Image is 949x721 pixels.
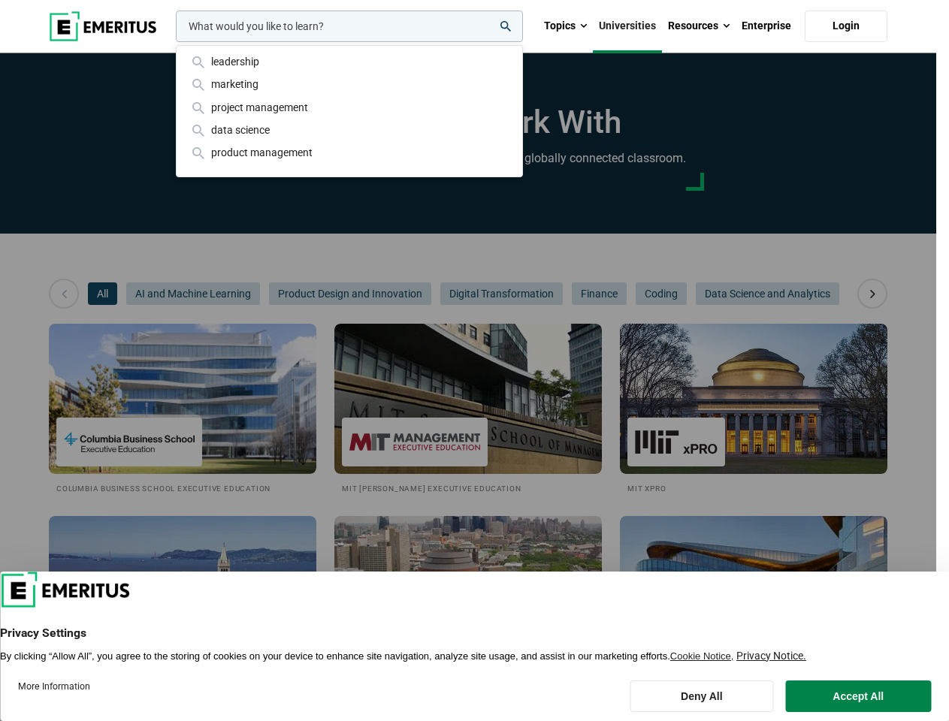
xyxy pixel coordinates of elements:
a: Login [805,11,887,42]
div: product management [189,144,510,161]
div: project management [189,99,510,116]
div: marketing [189,76,510,92]
div: leadership [189,53,510,70]
input: woocommerce-product-search-field-0 [176,11,523,42]
div: data science [189,122,510,138]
